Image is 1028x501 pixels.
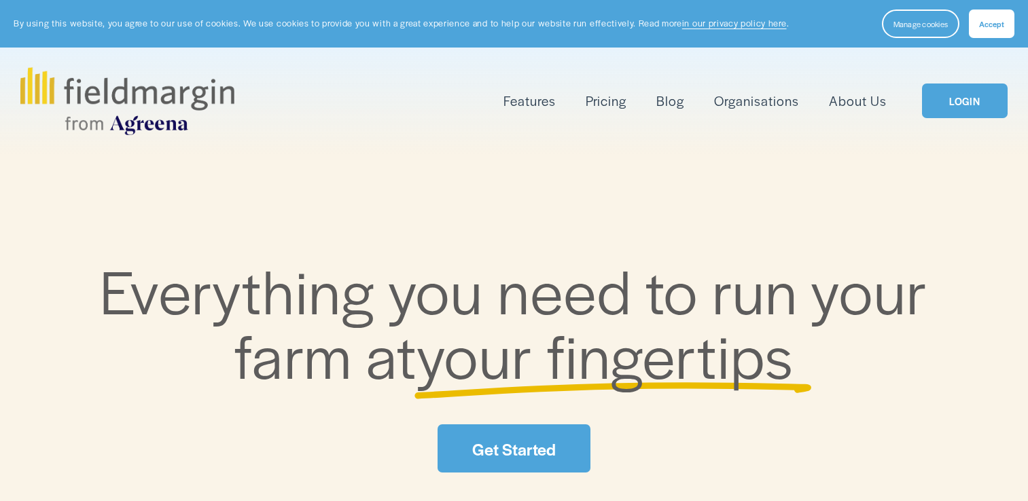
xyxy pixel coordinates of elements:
span: Manage cookies [893,18,948,29]
img: fieldmargin.com [20,67,234,135]
span: Features [503,91,556,111]
a: Pricing [586,90,626,112]
span: your fingertips [416,312,794,396]
a: LOGIN [922,83,1008,118]
button: Manage cookies [882,10,959,38]
a: in our privacy policy here [682,17,787,29]
span: Accept [979,18,1004,29]
p: By using this website, you agree to our use of cookies. We use cookies to provide you with a grea... [14,17,789,30]
a: folder dropdown [503,90,556,112]
a: Blog [656,90,684,112]
button: Accept [969,10,1014,38]
span: Everything you need to run your farm at [100,247,942,397]
a: Get Started [438,424,590,472]
a: About Us [829,90,887,112]
a: Organisations [714,90,799,112]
